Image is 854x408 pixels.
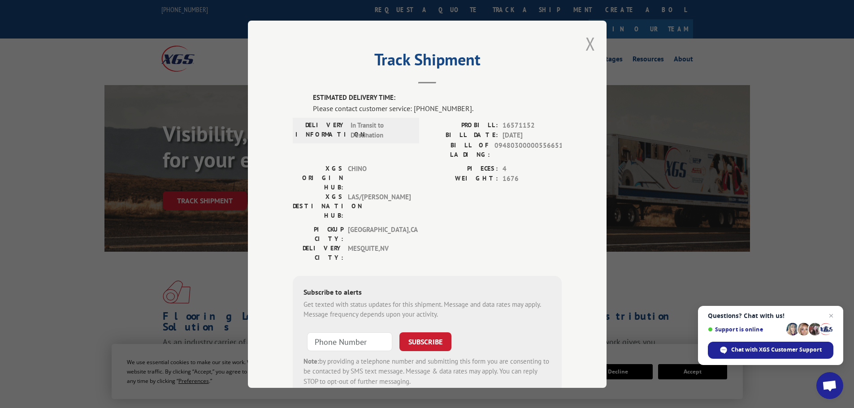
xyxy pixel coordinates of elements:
span: CHINO [348,163,408,192]
span: 09480300000556651 [494,140,562,159]
label: PROBILL: [427,120,498,130]
span: 1676 [503,174,562,184]
label: BILL OF LADING: [427,140,490,159]
span: [DATE] [503,130,562,141]
span: LAS/[PERSON_NAME] [348,192,408,220]
span: In Transit to Destination [351,120,411,140]
button: SUBSCRIBE [399,332,451,351]
div: Please contact customer service: [PHONE_NUMBER]. [313,103,562,113]
input: Phone Number [307,332,392,351]
span: Close chat [826,310,837,321]
label: XGS DESTINATION HUB: [293,192,343,220]
div: Open chat [816,372,843,399]
label: WEIGHT: [427,174,498,184]
label: DELIVERY INFORMATION: [295,120,346,140]
div: by providing a telephone number and submitting this form you are consenting to be contacted by SM... [303,356,551,387]
div: Subscribe to alerts [303,286,551,299]
h2: Track Shipment [293,53,562,70]
span: Chat with XGS Customer Support [731,346,822,354]
strong: Note: [303,356,319,365]
span: 16571152 [503,120,562,130]
button: Close modal [585,32,595,56]
label: DELIVERY CITY: [293,243,343,262]
label: ESTIMATED DELIVERY TIME: [313,93,562,103]
label: XGS ORIGIN HUB: [293,163,343,192]
label: PICKUP CITY: [293,224,343,243]
span: 4 [503,163,562,174]
span: [GEOGRAPHIC_DATA] , CA [348,224,408,243]
label: BILL DATE: [427,130,498,141]
div: Get texted with status updates for this shipment. Message and data rates may apply. Message frequ... [303,299,551,319]
span: MESQUITE , NV [348,243,408,262]
label: PIECES: [427,163,498,174]
span: Support is online [708,326,783,333]
div: Chat with XGS Customer Support [708,342,833,359]
span: Questions? Chat with us! [708,312,833,319]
